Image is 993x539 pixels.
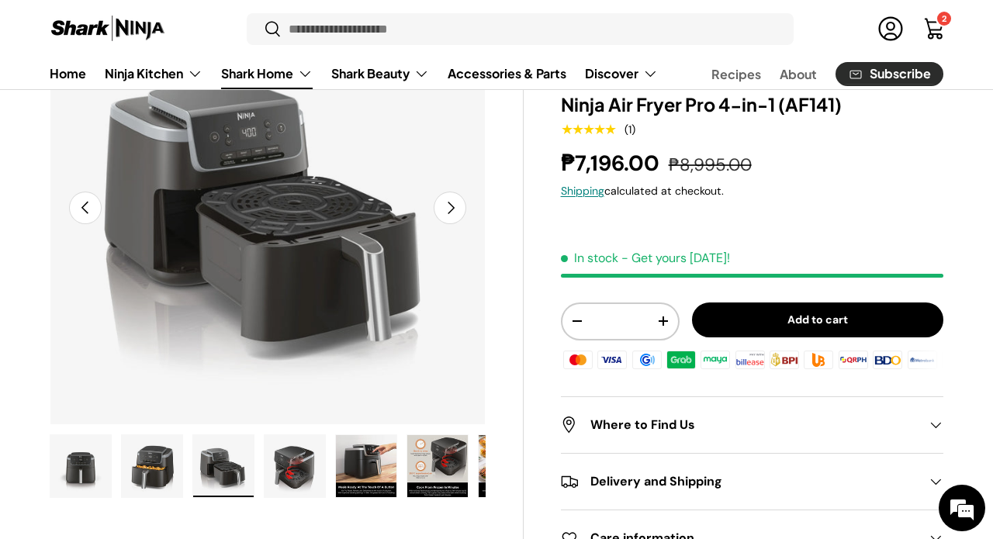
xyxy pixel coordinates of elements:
[801,348,836,371] img: ubp
[212,58,322,89] summary: Shark Home
[576,58,667,89] summary: Discover
[90,168,214,324] span: We're online!
[265,435,325,497] img: Ninja Air Fryer Pro 4-in-1 (AF141)
[50,14,166,44] img: Shark Ninja Philippines
[254,8,292,45] div: Minimize live chat window
[50,58,658,89] nav: Primary
[870,348,905,371] img: bdo
[95,58,212,89] summary: Ninja Kitchen
[698,348,732,371] img: maya
[193,435,254,497] img: Ninja Air Fryer Pro 4-in-1 (AF141)
[595,348,629,371] img: visa
[448,58,566,88] a: Accessories & Parts
[870,68,931,81] span: Subscribe
[336,435,396,497] img: Ninja Air Fryer Pro 4-in-1 (AF141)
[561,150,663,178] strong: ₱7,196.00
[692,302,943,337] button: Add to cart
[561,416,919,434] h2: Where to Find Us
[561,184,604,198] a: Shipping
[674,58,943,89] nav: Secondary
[780,59,817,89] a: About
[732,348,766,371] img: billease
[122,435,182,497] img: Ninja Air Fryer Pro 4-in-1 (AF141)
[50,435,111,497] img: https://sharkninja.com.ph/products/ninja-air-fryer-pro-4-in-1-af141
[629,348,663,371] img: gcash
[625,124,635,136] div: (1)
[322,58,438,89] summary: Shark Beauty
[50,58,86,88] a: Home
[407,435,468,497] img: Ninja Air Fryer Pro 4-in-1 (AF141)
[561,93,943,116] h1: Ninja Air Fryer Pro 4-in-1 (AF141)
[81,87,261,107] div: Chat with us now
[711,59,761,89] a: Recipes
[836,62,943,86] a: Subscribe
[561,183,943,199] div: calculated at checkout.
[664,348,698,371] img: grabpay
[561,472,919,491] h2: Delivery and Shipping
[767,348,801,371] img: bpi
[561,454,943,510] summary: Delivery and Shipping
[836,348,870,371] img: qrph
[905,348,939,371] img: metrobank
[561,123,616,137] div: 5.0 out of 5.0 stars
[479,435,539,497] img: Ninja Air Fryer Pro 4-in-1 (AF141)
[8,368,296,422] textarea: Type your message and hit 'Enter'
[561,123,616,138] span: ★★★★★
[561,348,595,371] img: master
[621,250,730,266] p: - Get yours [DATE]!
[669,154,752,177] s: ₱8,995.00
[942,13,946,24] span: 2
[561,250,618,266] span: In stock
[939,348,974,371] img: landbank
[561,397,943,453] summary: Where to Find Us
